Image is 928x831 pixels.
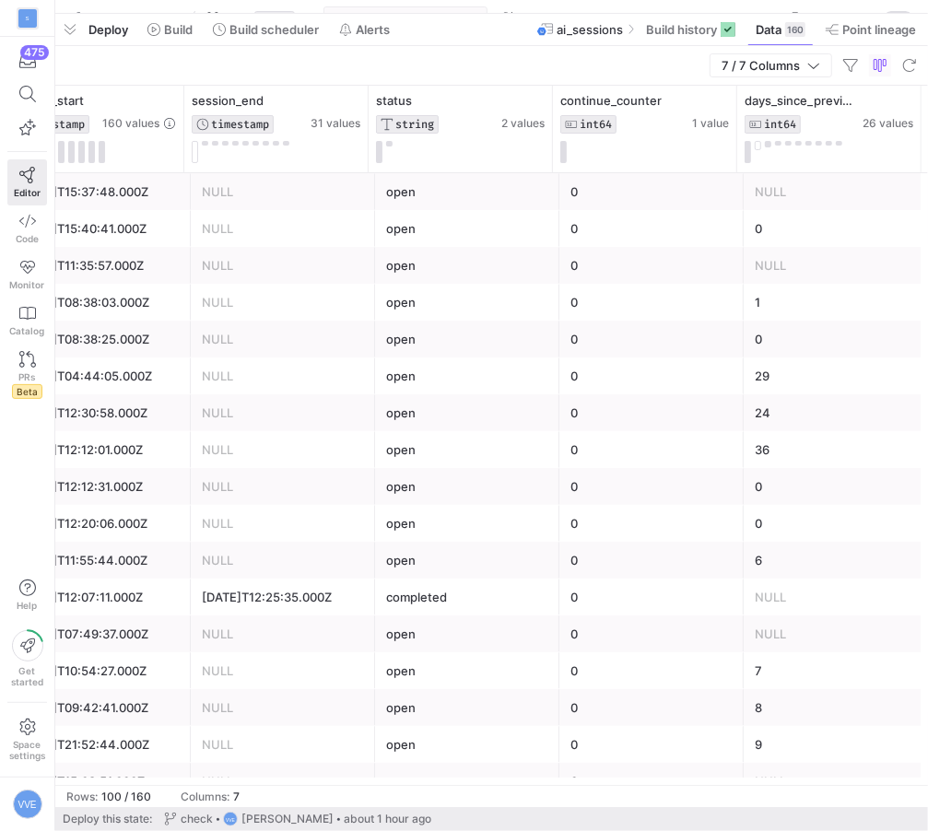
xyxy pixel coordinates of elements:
[18,543,180,579] div: [DATE]T11:55:44.000Z
[755,211,917,247] div: 0
[570,174,733,210] div: 0
[202,322,364,357] div: NULL
[11,665,43,687] span: Get started
[18,727,180,763] div: [DATE]T21:52:44.000Z
[570,248,733,284] div: 0
[646,22,717,37] span: Build history
[18,690,180,726] div: [DATE]T09:42:41.000Z
[18,469,180,505] div: [DATE]T12:12:31.000Z
[18,506,180,542] div: [DATE]T12:20:06.000Z
[7,344,47,406] a: PRsBeta
[101,790,151,803] div: 100 / 160
[202,506,364,542] div: NULL
[7,571,47,619] button: Help
[7,710,47,769] a: Spacesettings
[747,14,814,45] button: Data160
[202,616,364,652] div: NULL
[202,285,364,321] div: NULL
[18,764,180,800] div: [DATE]T15:08:51.000Z
[7,623,47,695] button: Getstarted
[10,279,45,290] span: Monitor
[386,248,548,284] div: open
[202,6,316,30] button: maindefault
[386,211,548,247] div: open
[570,322,733,357] div: 0
[570,764,733,800] div: 0
[560,93,662,108] span: continue_counter
[570,543,733,579] div: 0
[395,118,434,131] span: STRING
[18,616,180,652] div: [DATE]T07:49:37.000Z
[376,93,412,108] span: status
[344,813,431,825] span: about 1 hour ago
[181,813,213,825] span: check
[570,690,733,726] div: 0
[386,506,548,542] div: open
[710,53,832,77] button: 7 / 7 Columns
[16,233,39,244] span: Code
[755,395,917,431] div: 24
[202,764,364,800] div: NULL
[722,58,807,73] span: 7 / 7 Columns
[745,93,859,108] span: days_since_previous_ai_session
[386,653,548,689] div: open
[570,727,733,763] div: 0
[9,739,45,761] span: Space settings
[386,174,548,210] div: open
[570,506,733,542] div: 0
[386,469,548,505] div: open
[755,543,917,579] div: 6
[386,690,548,726] div: open
[202,358,364,394] div: NULL
[386,432,548,468] div: open
[386,764,548,800] div: open
[202,248,364,284] div: NULL
[755,616,917,652] div: NULL
[386,285,548,321] div: open
[202,579,364,615] div: [DATE]T12:25:35.000Z
[785,22,805,37] div: 160
[202,395,364,431] div: NULL
[386,358,548,394] div: open
[18,211,180,247] div: [DATE]T15:40:41.000Z
[18,174,180,210] div: [DATE]T15:37:48.000Z
[241,813,334,825] span: [PERSON_NAME]
[692,117,729,130] span: 1 value
[223,812,238,826] div: VVE
[570,211,733,247] div: 0
[755,432,917,468] div: 36
[356,22,390,37] span: Alerts
[88,22,128,37] span: Deploy
[817,14,924,45] button: Point lineage
[192,93,264,108] span: session_end
[386,322,548,357] div: open
[755,579,917,615] div: NULL
[12,384,42,399] span: Beta
[755,358,917,394] div: 29
[66,790,98,803] div: Rows:
[18,432,180,468] div: [DATE]T12:12:01.000Z
[570,395,733,431] div: 0
[202,653,364,689] div: NULL
[19,371,36,382] span: PRs
[7,785,47,824] button: VVE
[7,44,47,77] button: 475
[102,117,159,130] span: 160 values
[18,358,180,394] div: [DATE]T04:44:05.000Z
[20,45,49,60] div: 475
[755,174,917,210] div: NULL
[842,22,916,37] span: Point lineage
[139,14,201,45] button: Build
[311,117,360,130] span: 31 values
[27,118,85,131] span: TIMESTAMP
[229,22,319,37] span: Build scheduler
[202,543,364,579] div: NULL
[755,690,917,726] div: 8
[386,579,548,615] div: completed
[7,159,47,205] a: Editor
[202,174,364,210] div: NULL
[63,813,152,825] span: Deploy this state:
[764,118,796,131] span: INT64
[501,117,545,130] span: 2 values
[18,285,180,321] div: [DATE]T08:38:03.000Z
